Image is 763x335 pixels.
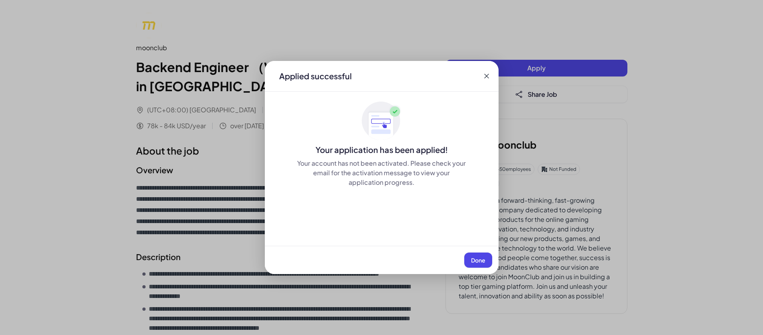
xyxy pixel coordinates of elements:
[265,144,499,155] div: Your application has been applied!
[297,159,467,187] div: Your account has not been activated. Please check your email for the activation message to view y...
[362,101,402,141] img: ApplyedMaskGroup3.svg
[464,253,492,268] button: Done
[279,71,352,82] div: Applied successful
[471,257,485,264] span: Done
